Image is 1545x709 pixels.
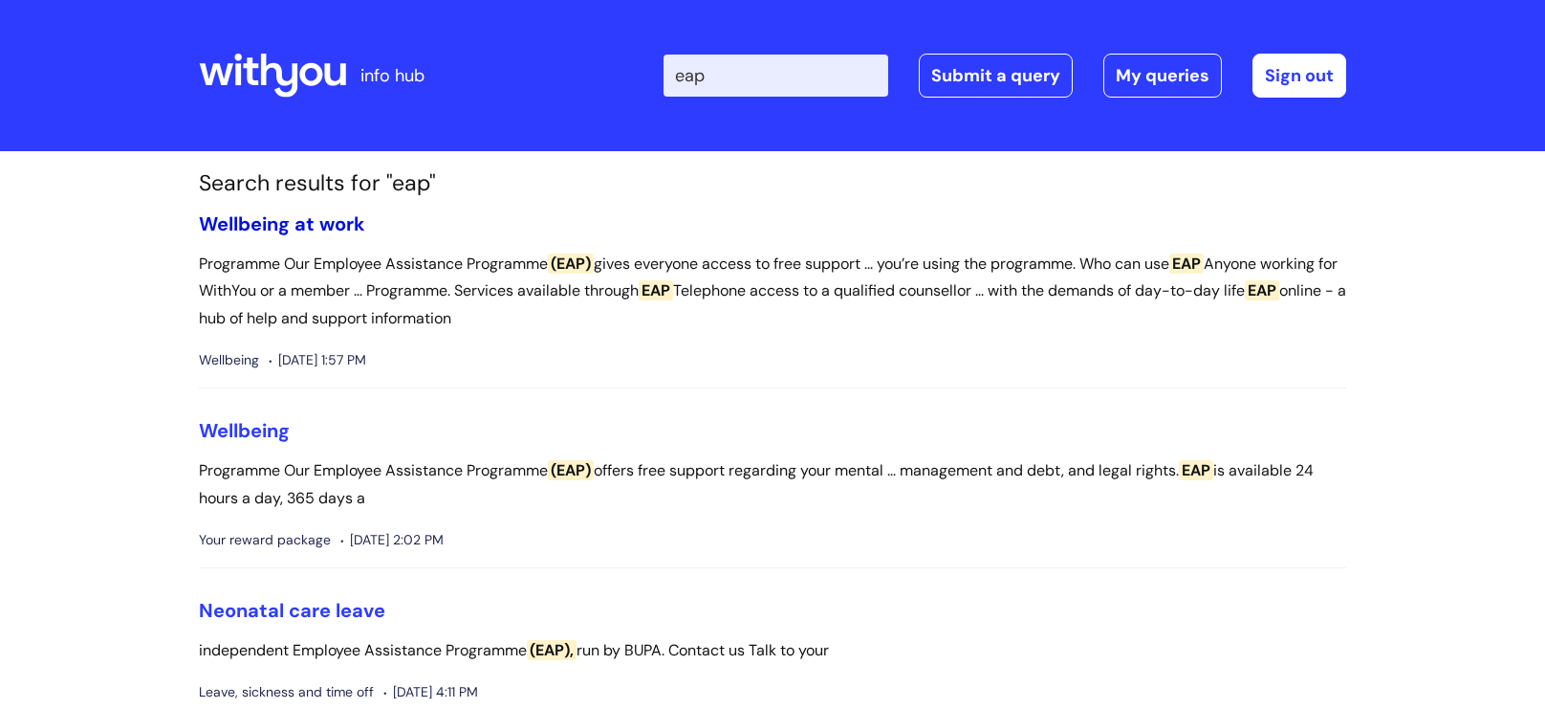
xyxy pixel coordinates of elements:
span: (EAP) [548,460,594,480]
h1: Search results for "eap" [199,170,1346,197]
span: (EAP) [548,254,594,274]
span: Leave, sickness and time off [199,680,374,704]
span: [DATE] 4:11 PM [383,680,478,704]
span: EAP [1179,460,1213,480]
span: (EAP), [527,640,577,660]
a: Sign out [1252,54,1346,98]
span: [DATE] 2:02 PM [340,528,444,552]
span: Your reward package [199,528,331,552]
p: independent Employee Assistance Programme run by BUPA. Contact us Talk to your [199,637,1346,665]
p: Programme Our Employee Assistance Programme gives everyone access to free support ... you’re usin... [199,251,1346,333]
span: Wellbeing [199,348,259,372]
a: Wellbeing [199,418,290,443]
a: My queries [1103,54,1222,98]
a: Wellbeing at work [199,211,365,236]
span: EAP [1169,254,1204,274]
span: EAP [639,280,673,300]
p: info hub [360,60,424,91]
div: | - [664,54,1346,98]
p: Programme Our Employee Assistance Programme offers free support regarding your mental ... managem... [199,457,1346,513]
a: Submit a query [919,54,1073,98]
input: Search [664,55,888,97]
a: Neonatal care leave [199,598,385,623]
span: [DATE] 1:57 PM [269,348,366,372]
span: EAP [1245,280,1279,300]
